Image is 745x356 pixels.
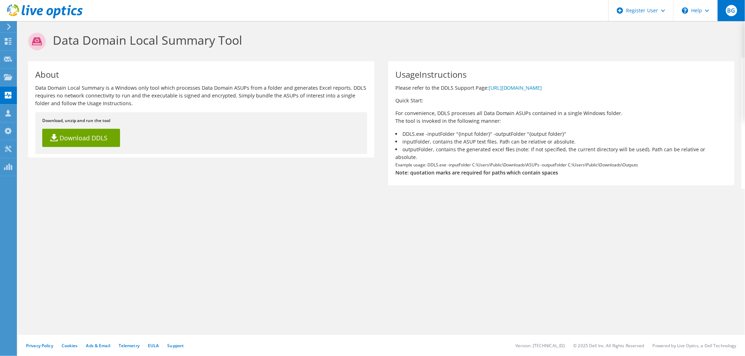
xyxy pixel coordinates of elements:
[35,84,367,107] p: Data Domain Local Summary is a Windows only tool which processes Data Domain ASUPs from a folder ...
[388,61,734,185] div: Example usage: DDLS.exe -inputFolder C:\Users\Public\Downloads\ASUPs -outputFolder C:\Users\Publi...
[515,343,565,349] li: Version: [TECHNICAL_ID]
[395,169,558,176] b: Note: quotation marks are required for paths which contain spaces
[682,7,688,14] svg: \n
[395,109,727,125] p: For convenience, DDLS processes all Data Domain ASUPs contained in a single Windows folder. The t...
[42,117,360,125] p: Download, unzip and run the tool
[28,33,731,50] h1: Data Domain Local Summary Tool
[395,70,724,79] h1: UsageInstructions
[148,343,159,349] a: EULA
[395,130,727,138] li: DDLS.exe -inputFolder "{input folder}" -outputFolder "{output folder}"
[395,84,727,92] p: Please refer to the DDLS Support Page:
[489,84,542,91] a: [URL][DOMAIN_NAME]
[395,138,727,146] li: inputFolder, contains the ASUP text files. Path can be relative or absolute.
[119,343,139,349] a: Telemetry
[42,129,120,147] a: Download DDLS
[26,343,53,349] a: Privacy Policy
[167,343,184,349] a: Support
[653,343,737,349] li: Powered by Live Optics, a Dell Technology
[35,70,364,79] h1: About
[62,343,78,349] a: Cookies
[86,343,110,349] a: Ads & Email
[395,146,727,161] li: outputFolder, contains the generated excel files (note: if not specified, the current directory w...
[574,343,644,349] li: © 2025 Dell Inc. All Rights Reserved
[395,97,727,104] p: Quick Start:
[726,5,737,16] span: BG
